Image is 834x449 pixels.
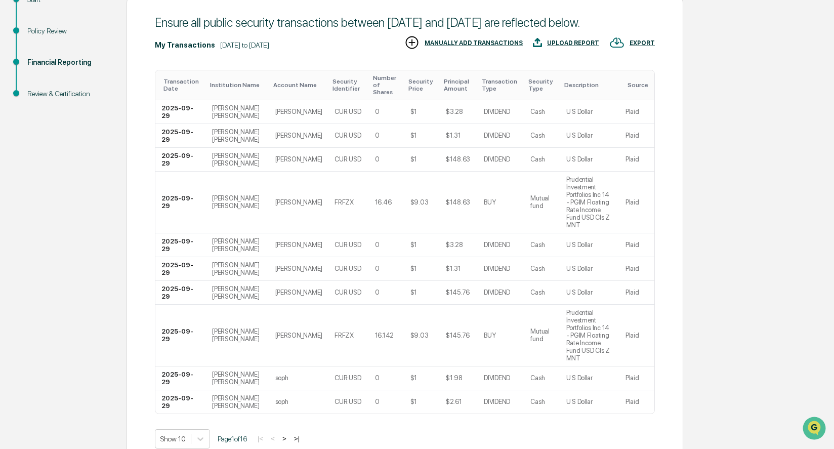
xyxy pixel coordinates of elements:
[484,398,510,405] div: DIVIDEND
[446,198,470,206] div: $148.63
[484,108,510,115] div: DIVIDEND
[10,129,18,137] div: 🖐️
[484,265,510,272] div: DIVIDEND
[566,108,593,115] div: U S Dollar
[446,374,463,382] div: $1.98
[547,39,599,47] div: UPLOAD REPORT
[619,257,654,281] td: Plaid
[566,241,593,249] div: U S Dollar
[20,147,64,157] span: Data Lookup
[619,233,654,257] td: Plaid
[269,148,329,172] td: [PERSON_NAME]
[484,155,510,163] div: DIVIDEND
[269,305,329,366] td: [PERSON_NAME]
[566,374,593,382] div: U S Dollar
[446,241,463,249] div: $3.28
[212,261,263,276] div: [PERSON_NAME] [PERSON_NAME]
[172,80,184,93] button: Start new chat
[530,289,545,296] div: Cash
[6,124,69,142] a: 🖐️Preclearance
[484,332,495,339] div: BUY
[566,398,593,405] div: U S Dollar
[566,265,593,272] div: U S Dollar
[530,155,545,163] div: Cash
[269,281,329,305] td: [PERSON_NAME]
[528,78,556,92] div: Toggle SortBy
[10,21,184,37] p: How can we help?
[375,398,380,405] div: 0
[155,281,206,305] td: 2025-09-29
[375,332,394,339] div: 16.142
[446,155,470,163] div: $148.63
[375,374,380,382] div: 0
[291,434,303,443] button: >|
[163,78,202,92] div: Toggle SortBy
[155,41,215,49] div: My Transactions
[566,289,593,296] div: U S Dollar
[410,265,417,272] div: $1
[155,233,206,257] td: 2025-09-29
[34,77,166,88] div: Start new chat
[212,152,263,167] div: [PERSON_NAME] [PERSON_NAME]
[218,435,247,443] span: Page 1 of 16
[410,241,417,249] div: $1
[375,241,380,249] div: 0
[269,366,329,390] td: soph
[155,257,206,281] td: 2025-09-29
[101,172,122,179] span: Pylon
[375,198,392,206] div: 16.46
[155,15,655,30] div: Ensure all public security transactions between [DATE] and [DATE] are reflected below.
[375,265,380,272] div: 0
[408,78,436,92] div: Toggle SortBy
[410,198,429,206] div: $9.03
[375,108,380,115] div: 0
[20,128,65,138] span: Preclearance
[802,416,829,443] iframe: Open customer support
[220,41,269,49] div: [DATE] to [DATE]
[335,398,361,405] div: CUR:USD
[410,332,429,339] div: $9.03
[446,332,470,339] div: $145.76
[255,434,266,443] button: |<
[566,309,613,362] div: Prudential Investment Portfolios Inc 14 - PGIM Floating Rate Income Fund USD Cls Z MNT
[155,124,206,148] td: 2025-09-29
[335,155,361,163] div: CUR:USD
[268,434,278,443] button: <
[446,108,463,115] div: $3.28
[410,155,417,163] div: $1
[212,371,263,386] div: [PERSON_NAME] [PERSON_NAME]
[155,172,206,233] td: 2025-09-29
[34,88,128,96] div: We're available if you need us!
[484,289,510,296] div: DIVIDEND
[212,237,263,253] div: [PERSON_NAME] [PERSON_NAME]
[530,374,545,382] div: Cash
[269,233,329,257] td: [PERSON_NAME]
[609,35,624,50] img: EXPORT
[6,143,68,161] a: 🔎Data Lookup
[446,132,461,139] div: $1.31
[530,328,554,343] div: Mutual fund
[269,390,329,414] td: soph
[446,289,470,296] div: $145.76
[484,374,510,382] div: DIVIDEND
[335,289,361,296] div: CUR:USD
[484,132,510,139] div: DIVIDEND
[530,132,545,139] div: Cash
[425,39,523,47] div: MANUALLY ADD TRANSACTIONS
[619,390,654,414] td: Plaid
[335,132,361,139] div: CUR:USD
[212,394,263,410] div: [PERSON_NAME] [PERSON_NAME]
[410,108,417,115] div: $1
[530,398,545,405] div: Cash
[84,128,126,138] span: Attestations
[410,374,417,382] div: $1
[335,265,361,272] div: CUR:USD
[335,198,354,206] div: FRFZX
[10,77,28,96] img: 1746055101610-c473b297-6a78-478c-a979-82029cc54cd1
[269,257,329,281] td: [PERSON_NAME]
[484,241,510,249] div: DIVIDEND
[410,132,417,139] div: $1
[630,39,655,47] div: EXPORT
[619,305,654,366] td: Plaid
[335,332,354,339] div: FRFZX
